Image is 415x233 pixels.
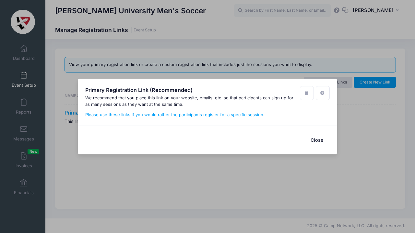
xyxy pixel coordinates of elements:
[300,86,314,100] button: Copy to clipboard
[85,95,296,107] div: We recommend that you place this link on your website, emails, etc. so that participants can sign...
[316,86,330,100] a: Test primary registration link
[85,112,265,117] a: Please use these links if you would rather the participants register for a specific session.
[304,133,330,147] button: Close
[85,86,296,94] h4: Primary Registration Link (Recommended)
